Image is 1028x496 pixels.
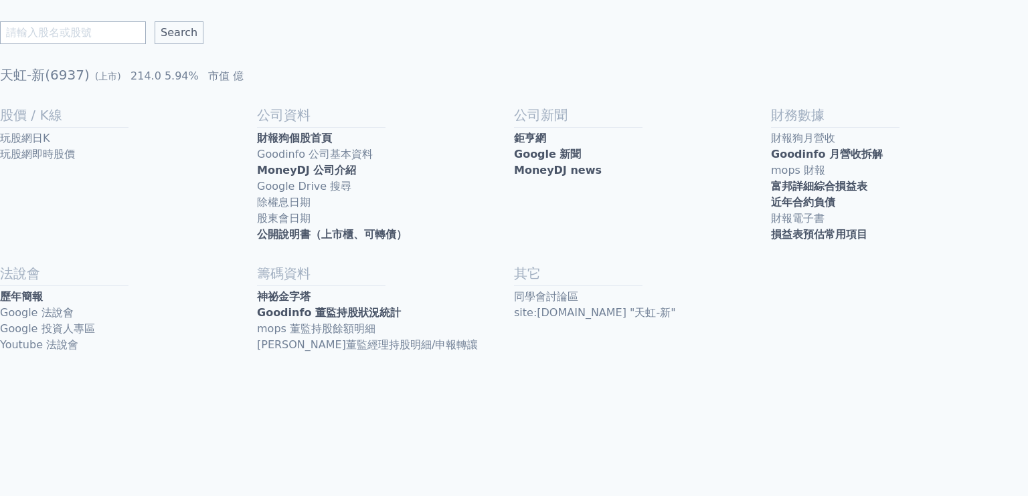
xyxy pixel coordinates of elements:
[257,146,514,162] a: Goodinfo 公司基本資料
[771,146,1028,162] a: Goodinfo 月營收拆解
[771,195,1028,211] a: 近年合約負債
[257,305,514,321] a: Goodinfo 董監持股狀況統計
[257,162,514,178] a: MoneyDJ 公司介紹
[514,162,771,178] a: MoneyDJ news
[257,130,514,146] a: 財報狗個股首頁
[771,130,1028,146] a: 財報狗月營收
[257,195,514,211] a: 除權息日期
[514,264,771,283] h2: 其它
[257,106,514,124] h2: 公司資料
[514,106,771,124] h2: 公司新聞
[771,211,1028,227] a: 財報電子書
[257,289,514,305] a: 神祕金字塔
[257,227,514,243] a: 公開說明書（上市櫃、可轉債）
[95,71,121,82] span: (上市)
[131,70,199,82] span: 214.0 5.94%
[257,321,514,337] a: mops 董監持股餘額明細
[257,264,514,283] h2: 籌碼資料
[514,305,771,321] a: site:[DOMAIN_NAME] "天虹-新"
[257,337,514,353] a: [PERSON_NAME]董監經理持股明細/申報轉讓
[961,432,1028,496] div: 聊天小工具
[514,130,771,146] a: 鉅亨網
[514,289,771,305] a: 同學會討論區
[257,211,514,227] a: 股東會日期
[771,162,1028,178] a: mops 財報
[771,106,1028,124] h2: 財務數據
[771,227,1028,243] a: 損益表預估常用項目
[257,178,514,195] a: Google Drive 搜尋
[208,70,244,82] span: 市值 億
[155,21,203,44] input: Search
[771,178,1028,195] a: 富邦詳細綜合損益表
[961,432,1028,496] iframe: Chat Widget
[514,146,771,162] a: Google 新聞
